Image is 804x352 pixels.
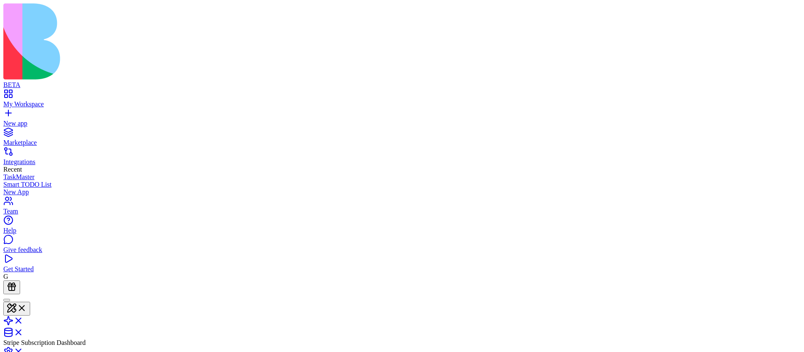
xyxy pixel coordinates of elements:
div: My Workspace [3,100,801,108]
span: Stripe Subscription Dashboard [3,339,85,346]
div: Give feedback [3,246,801,254]
a: Integrations [3,151,801,166]
a: Smart TODO List [3,181,801,188]
a: New app [3,112,801,127]
div: New app [3,120,801,127]
div: Help [3,227,801,234]
div: Team [3,208,801,215]
a: TaskMaster [3,173,801,181]
a: Help [3,219,801,234]
a: Team [3,200,801,215]
a: BETA [3,74,801,89]
a: Marketplace [3,131,801,146]
img: logo [3,3,340,80]
a: My Workspace [3,93,801,108]
span: G [3,273,8,280]
div: BETA [3,81,801,89]
a: Get Started [3,258,801,273]
span: Recent [3,166,22,173]
a: Give feedback [3,239,801,254]
div: Marketplace [3,139,801,146]
div: Integrations [3,158,801,166]
a: New App [3,188,801,196]
div: Get Started [3,265,801,273]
